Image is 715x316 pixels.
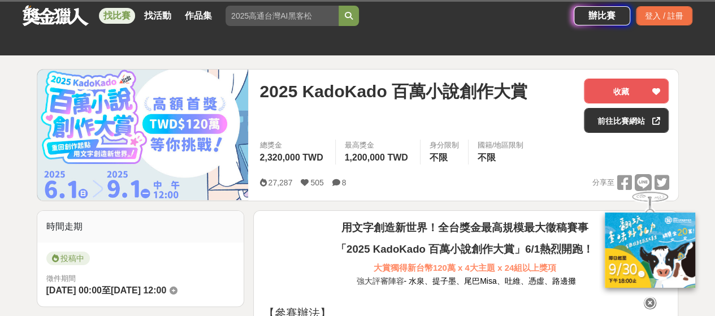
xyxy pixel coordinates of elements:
[478,140,524,151] div: 國籍/地區限制
[111,285,166,295] span: [DATE] 12:00
[592,174,614,191] span: 分享至
[374,263,556,272] strong: 大賞獨得新台幣120萬 x 4大主題 x 24組以上獎項
[636,6,692,25] div: 登入 / 註冊
[46,274,76,283] span: 徵件期間
[584,108,669,133] a: 前往比賽網站
[259,79,527,104] span: 2025 KadoKado 百萬小說創作大賞
[140,8,176,24] a: 找活動
[584,79,669,103] button: 收藏
[46,252,90,265] span: 投稿中
[102,285,111,295] span: 至
[430,153,448,162] span: 不限
[259,153,323,162] span: 2,320,000 TWD
[345,140,411,151] span: 最高獎金
[345,153,408,162] span: 1,200,000 TWD
[268,178,292,187] span: 27,287
[356,276,404,285] span: 強大評審陣容
[37,211,244,243] div: 時間走期
[259,140,326,151] span: 總獎金
[430,140,459,151] div: 身分限制
[404,276,575,285] span: - 水泉、提子墨、尾巴Misa、吐維、憑虛、路邊攤
[180,8,216,24] a: 作品集
[605,213,695,288] img: ff197300-f8ee-455f-a0ae-06a3645bc375.jpg
[341,222,588,233] strong: 用文字創造新世界！全台獎金最高規模最大徵稿賽事
[336,243,593,255] strong: 「2025 KadoKado 百萬小說創作大賞」6/1熱烈開跑！
[478,153,496,162] span: 不限
[310,178,323,187] span: 505
[46,285,102,295] span: [DATE] 00:00
[342,178,346,187] span: 8
[574,6,630,25] a: 辦比賽
[99,8,135,24] a: 找比賽
[37,70,249,200] img: Cover Image
[226,6,339,26] input: 2025高通台灣AI黑客松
